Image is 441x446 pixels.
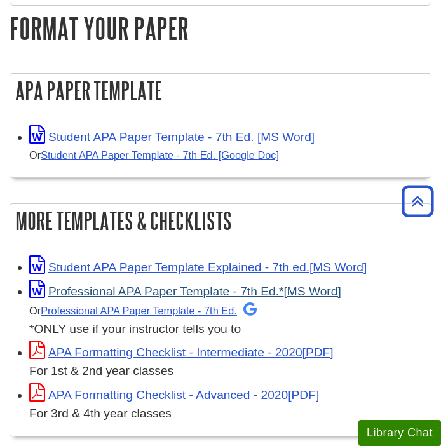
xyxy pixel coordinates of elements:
h2: More Templates & Checklists [10,204,431,238]
a: Link opens in new window [29,346,334,359]
a: Back to Top [397,193,438,210]
a: Link opens in new window [29,130,315,144]
a: Link opens in new window [29,388,319,402]
a: Link opens in new window [29,260,367,274]
h1: Format Your Paper [10,12,431,44]
a: Student APA Paper Template - 7th Ed. [Google Doc] [41,149,279,161]
div: For 1st & 2nd year classes [29,362,424,381]
small: Or [29,149,279,161]
small: Or [29,305,257,316]
h2: APA Paper Template [10,74,431,107]
button: Library Chat [358,420,441,446]
div: For 3rd & 4th year classes [29,405,424,423]
a: Link opens in new window [29,285,341,298]
a: Professional APA Paper Template - 7th Ed. [41,305,257,316]
div: *ONLY use if your instructor tells you to [29,301,424,339]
